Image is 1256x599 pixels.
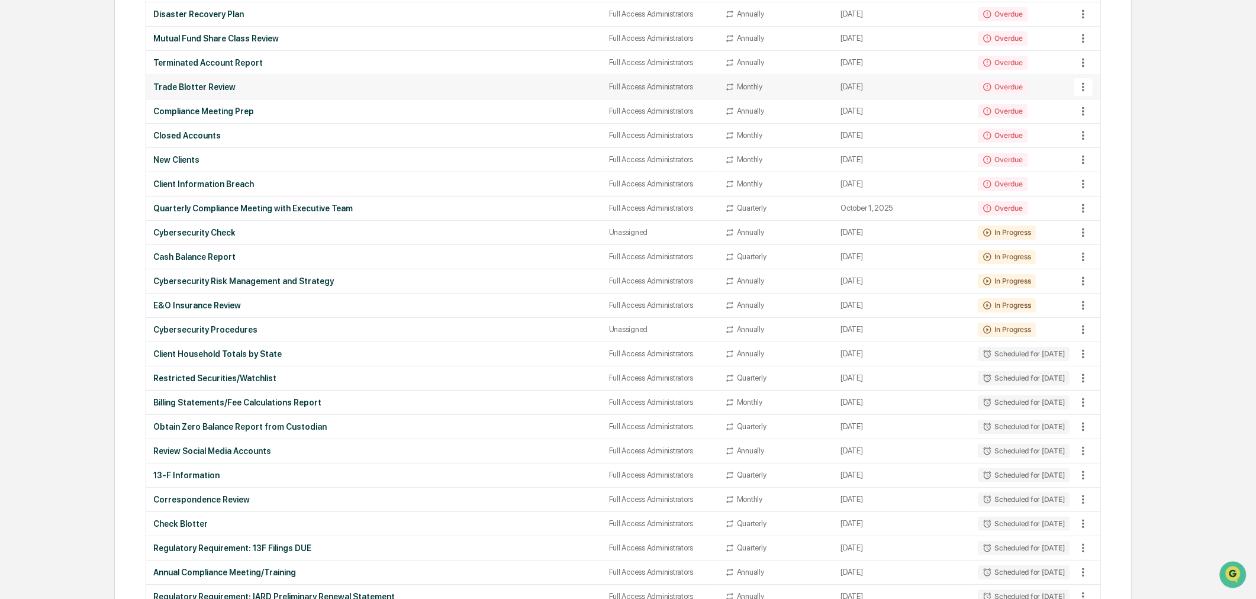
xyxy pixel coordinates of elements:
td: [DATE] [833,124,971,148]
div: Regulatory Requirement: 13F Filings DUE [153,543,595,553]
div: Full Access Administrators [609,179,711,188]
div: New Clients [153,155,595,165]
div: Full Access Administrators [609,519,711,528]
div: Monthly [737,179,762,188]
div: Overdue [978,31,1027,46]
div: Full Access Administrators [609,107,711,115]
td: [DATE] [833,342,971,366]
td: [DATE] [833,294,971,318]
div: 🖐️ [12,226,21,236]
td: [DATE] [833,415,971,439]
div: Cash Balance Report [153,252,595,262]
div: Scheduled for [DATE] [978,468,1069,482]
td: [DATE] [833,75,971,99]
div: Full Access Administrators [609,131,711,140]
div: Correspondence Review [153,495,595,504]
div: Client Information Breach [153,179,595,189]
div: Full Access Administrators [609,495,711,504]
div: Client Household Totals by State [153,349,595,359]
div: Billing Statements/Fee Calculations Report [153,398,595,407]
td: [DATE] [833,561,971,585]
div: Closed Accounts [153,131,595,140]
div: In Progress [978,323,1035,337]
div: Annually [737,276,764,285]
div: Annually [737,568,764,577]
a: 🔎Data Lookup [7,243,79,264]
div: Full Access Administrators [609,373,711,382]
div: Scheduled for [DATE] [978,541,1069,555]
div: Full Access Administrators [609,252,711,261]
div: Cybersecurity Procedures [153,325,595,334]
div: Check Blotter [153,519,595,529]
td: [DATE] [833,148,971,172]
div: In Progress [978,226,1035,240]
iframe: Open customer support [1218,560,1250,592]
td: [DATE] [833,221,971,245]
div: Full Access Administrators [609,422,711,431]
div: Annually [737,107,764,115]
div: Start new chat [40,166,194,178]
div: Full Access Administrators [609,9,711,18]
div: Scheduled for [DATE] [978,371,1069,385]
div: Scheduled for [DATE] [978,444,1069,458]
div: Full Access Administrators [609,398,711,407]
div: Full Access Administrators [609,58,711,67]
span: Pylon [118,276,143,285]
div: Full Access Administrators [609,34,711,43]
td: [DATE] [833,245,971,269]
td: [DATE] [833,488,971,512]
div: Scheduled for [DATE] [978,347,1069,361]
div: Quarterly [737,471,767,479]
div: Monthly [737,82,762,91]
img: Greenboard [12,65,36,89]
div: We're available if you need us! [40,178,150,188]
a: Powered byPylon [83,276,143,285]
div: Full Access Administrators [609,82,711,91]
div: 13-F Information [153,471,595,480]
button: Start new chat [201,170,215,184]
div: Annually [737,301,764,310]
div: Monthly [737,495,762,504]
img: 1746055101610-c473b297-6a78-478c-a979-82029cc54cd1 [12,166,33,188]
div: Annually [737,34,764,43]
td: [DATE] [833,318,971,342]
div: Monthly [737,155,762,164]
div: Annually [737,325,764,334]
div: Overdue [978,153,1027,167]
span: Attestations [98,225,147,237]
div: Obtain Zero Balance Report from Custodian [153,422,595,431]
div: 🔎 [12,249,21,258]
div: Compliance Meeting Prep [153,107,595,116]
div: Annually [737,446,764,455]
td: [DATE] [833,536,971,561]
div: E&O Insurance Review [153,301,595,310]
div: Monthly [737,131,762,140]
div: Quarterly [737,373,767,382]
div: 🗄️ [86,226,95,236]
div: Cybersecurity Risk Management and Strategy [153,276,595,286]
p: How can we help? [12,101,215,120]
div: Monthly [737,398,762,407]
div: Overdue [978,177,1027,191]
div: Disaster Recovery Plan [153,9,595,19]
div: Scheduled for [DATE] [978,420,1069,434]
div: Restricted Securities/Watchlist [153,373,595,383]
div: Review Social Media Accounts [153,446,595,456]
td: [DATE] [833,269,971,294]
div: In Progress [978,298,1035,313]
div: Overdue [978,56,1027,70]
td: [DATE] [833,51,971,75]
div: Full Access Administrators [609,568,711,577]
div: Mutual Fund Share Class Review [153,34,595,43]
div: Trade Blotter Review [153,82,595,92]
div: In Progress [978,250,1035,264]
td: [DATE] [833,2,971,27]
div: Scheduled for [DATE] [978,395,1069,410]
div: Full Access Administrators [609,155,711,164]
td: [DATE] [833,99,971,124]
td: [DATE] [833,366,971,391]
td: [DATE] [833,463,971,488]
div: Full Access Administrators [609,276,711,285]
